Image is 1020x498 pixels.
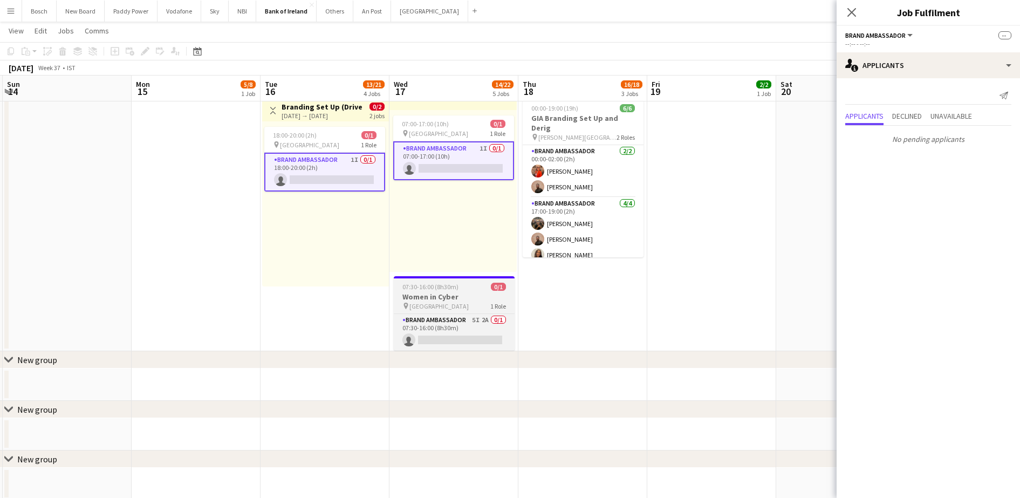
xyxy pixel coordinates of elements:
div: 3 Jobs [621,90,642,98]
span: Fri [652,79,660,89]
app-job-card: 00:00-19:00 (19h)6/6GIA Branding Set Up and Derig [PERSON_NAME][GEOGRAPHIC_DATA]2 RolesBrand Amba... [523,98,644,257]
span: Applicants [845,112,884,120]
app-card-role: Brand Ambassador5I2A0/107:30-16:00 (8h30m) [394,314,515,351]
div: 5 Jobs [492,90,513,98]
p: No pending applicants [837,130,1020,148]
div: New group [17,354,57,365]
span: 07:30-16:00 (8h30m) [402,283,458,291]
div: 1 Job [241,90,255,98]
div: 2 jobs [369,111,385,120]
a: View [4,24,28,38]
app-job-card: 18:00-20:00 (2h)0/1 [GEOGRAPHIC_DATA]1 RoleBrand Ambassador1I0/118:00-20:00 (2h) [264,127,385,192]
span: Unavailable [930,112,972,120]
span: Brand Ambassador [845,31,906,39]
span: Declined [892,112,922,120]
span: 2/2 [756,80,771,88]
h3: Branding Set Up (Driver) - Overnight [282,102,362,112]
app-job-card: 07:00-17:00 (10h)0/1 [GEOGRAPHIC_DATA]1 RoleBrand Ambassador1I0/107:00-17:00 (10h) [393,115,514,180]
span: [GEOGRAPHIC_DATA] [409,129,468,138]
button: Bosch [22,1,57,22]
app-job-card: 07:30-16:00 (8h30m)0/1Women in Cyber [GEOGRAPHIC_DATA]1 RoleBrand Ambassador5I2A0/107:30-16:00 (8... [394,276,515,351]
div: IST [67,64,76,72]
span: 07:00-17:00 (10h) [402,120,449,128]
span: Wed [394,79,408,89]
div: [DATE] [9,63,33,73]
span: [GEOGRAPHIC_DATA] [409,302,469,310]
span: Jobs [58,26,74,36]
app-card-role: Brand Ambassador1I0/107:00-17:00 (10h) [393,141,514,180]
button: Sky [201,1,229,22]
app-card-role: Brand Ambassador2/200:00-02:00 (2h)[PERSON_NAME][PERSON_NAME] [523,145,644,197]
span: 15 [134,85,150,98]
span: 0/1 [490,120,505,128]
span: 17 [392,85,408,98]
button: Brand Ambassador [845,31,914,39]
span: View [9,26,24,36]
span: [PERSON_NAME][GEOGRAPHIC_DATA] [538,133,617,141]
span: 14/22 [492,80,514,88]
span: -- [998,31,1011,39]
button: Vodafone [158,1,201,22]
span: 5/8 [241,80,256,88]
span: 0/2 [369,103,385,111]
span: 13/21 [363,80,385,88]
div: New group [17,404,57,415]
span: 1 Role [361,141,376,149]
span: Comms [85,26,109,36]
button: Others [317,1,353,22]
span: [GEOGRAPHIC_DATA] [280,141,339,149]
div: Applicants [837,52,1020,78]
div: 4 Jobs [364,90,384,98]
button: Paddy Power [105,1,158,22]
app-card-role: Brand Ambassador4/417:00-19:00 (2h)[PERSON_NAME][PERSON_NAME][PERSON_NAME] [523,197,644,281]
a: Jobs [53,24,78,38]
button: Bank of Ireland [256,1,317,22]
app-card-role: Brand Ambassador1I0/118:00-20:00 (2h) [264,153,385,192]
span: 16 [263,85,277,98]
h3: GIA Branding Set Up and Derig [523,113,644,133]
span: 20 [779,85,792,98]
span: 18 [521,85,536,98]
a: Comms [80,24,113,38]
span: Sun [7,79,20,89]
div: 1 Job [757,90,771,98]
a: Edit [30,24,51,38]
h3: Women in Cyber [394,292,515,302]
div: [DATE] → [DATE] [282,112,362,120]
div: --:-- - --:-- [845,40,1011,48]
span: 0/1 [491,283,506,291]
h3: Job Fulfilment [837,5,1020,19]
button: New Board [57,1,105,22]
span: Mon [136,79,150,89]
span: Sat [781,79,792,89]
button: NBI [229,1,256,22]
span: Thu [523,79,536,89]
span: 0/1 [361,131,376,139]
span: 18:00-20:00 (2h) [273,131,317,139]
span: Edit [35,26,47,36]
span: 16/18 [621,80,642,88]
span: 00:00-19:00 (19h) [531,104,578,112]
span: 1 Role [490,302,506,310]
span: 1 Role [490,129,505,138]
span: 6/6 [620,104,635,112]
span: 19 [650,85,660,98]
button: An Post [353,1,391,22]
button: [GEOGRAPHIC_DATA] [391,1,468,22]
span: Week 37 [36,64,63,72]
div: New group [17,454,57,465]
span: Tue [265,79,277,89]
span: 2 Roles [617,133,635,141]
